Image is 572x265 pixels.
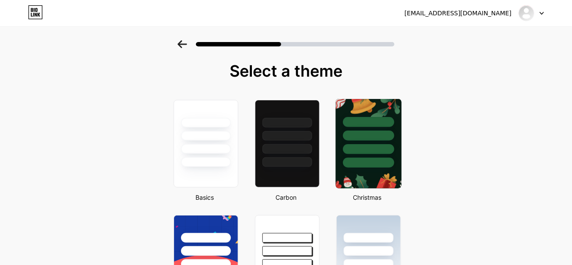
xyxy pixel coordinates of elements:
img: xmas-22.jpg [336,99,401,188]
img: fcb138 [518,5,535,21]
div: Select a theme [170,62,402,80]
div: Christmas [334,193,401,202]
div: [EMAIL_ADDRESS][DOMAIN_NAME] [405,9,512,18]
div: Basics [171,193,238,202]
div: Carbon [252,193,320,202]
